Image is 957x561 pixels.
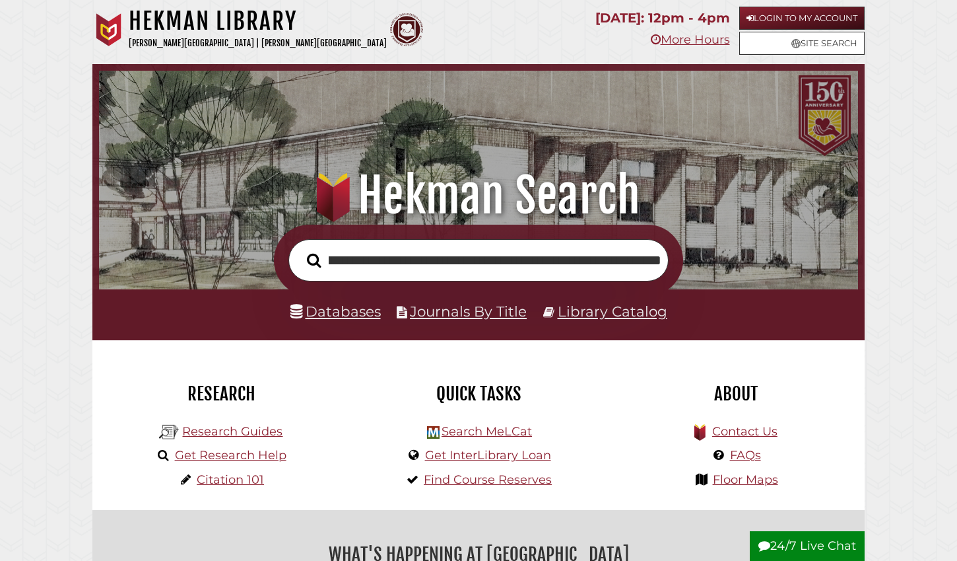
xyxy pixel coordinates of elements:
[182,424,282,439] a: Research Guides
[159,422,179,442] img: Hekman Library Logo
[427,426,440,439] img: Hekman Library Logo
[92,13,125,46] img: Calvin University
[730,448,761,463] a: FAQs
[739,32,865,55] a: Site Search
[739,7,865,30] a: Login to My Account
[424,472,552,487] a: Find Course Reserves
[307,252,321,268] i: Search
[712,424,777,439] a: Contact Us
[300,250,328,272] button: Search
[425,448,551,463] a: Get InterLibrary Loan
[442,424,532,439] a: Search MeLCat
[713,472,778,487] a: Floor Maps
[114,167,844,225] h1: Hekman Search
[129,36,387,51] p: [PERSON_NAME][GEOGRAPHIC_DATA] | [PERSON_NAME][GEOGRAPHIC_DATA]
[617,383,855,405] h2: About
[410,303,527,320] a: Journals By Title
[197,472,264,487] a: Citation 101
[102,383,340,405] h2: Research
[595,7,730,30] p: [DATE]: 12pm - 4pm
[290,303,381,320] a: Databases
[360,383,597,405] h2: Quick Tasks
[129,7,387,36] h1: Hekman Library
[390,13,423,46] img: Calvin Theological Seminary
[651,32,730,47] a: More Hours
[175,448,286,463] a: Get Research Help
[558,303,667,320] a: Library Catalog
